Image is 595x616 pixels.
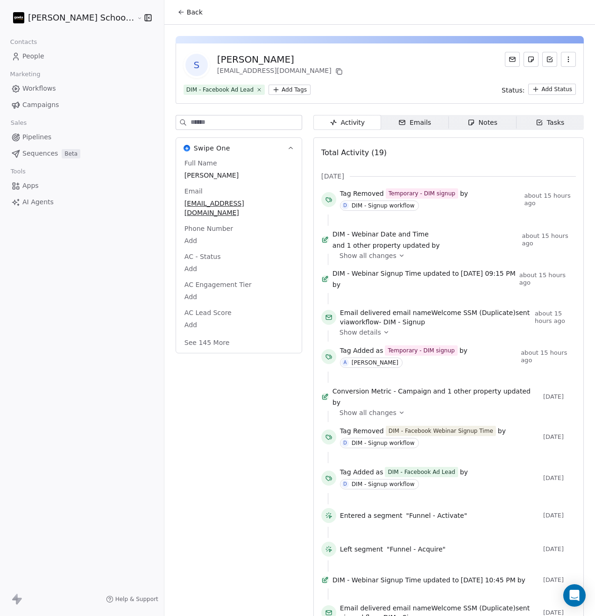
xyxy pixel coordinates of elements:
div: DIM - Facebook Ad Lead [388,468,455,476]
a: Apps [7,178,156,193]
a: SequencesBeta [7,146,156,161]
span: Conversion Metric - Campaign [333,387,432,396]
span: [DATE] 09:15 PM [461,269,516,278]
div: DIM - Facebook Webinar Signup Time [389,427,493,435]
span: about 15 hours ago [521,349,576,364]
span: updated to [423,575,459,585]
div: Swipe OneSwipe One [176,158,302,353]
span: by [460,346,467,355]
span: about 15 hours ago [522,232,576,247]
div: D [343,439,347,447]
span: by [333,398,340,407]
span: DIM - Webinar Signup Time [333,575,421,585]
span: about 15 hours ago [519,272,576,287]
button: Add Status [528,84,576,95]
span: [EMAIL_ADDRESS][DOMAIN_NAME] [184,199,293,217]
div: Emails [398,118,431,128]
button: See 145 More [179,334,235,351]
span: Back [187,7,203,17]
span: [DATE] [543,576,576,584]
span: Tools [7,165,29,179]
span: Show all changes [340,408,397,417]
span: Add [184,320,293,329]
span: Phone Number [183,224,235,233]
span: Email delivered [340,604,390,612]
span: by [517,575,525,585]
a: Help & Support [106,595,158,603]
span: [DATE] [543,512,576,519]
div: DIM - Signup workflow [352,440,415,446]
div: D [343,202,347,209]
span: DIM - Webinar Date and Time [333,229,429,239]
span: Apps [22,181,39,191]
span: Swipe One [194,143,230,153]
span: about 15 hours ago [524,192,576,207]
span: [DATE] [321,172,344,181]
span: Add [184,236,293,245]
span: about 15 hours ago [535,310,576,325]
span: People [22,51,44,61]
span: AC Engagement Tier [183,280,254,289]
span: Tag Removed [340,189,384,198]
span: [PERSON_NAME] School of Finance LLP [28,12,135,24]
span: Add [184,264,293,273]
span: Tag Removed [340,426,384,436]
div: Notes [467,118,497,128]
span: Contacts [6,35,41,49]
span: DIM - Webinar Signup Time [333,269,421,278]
div: A [343,359,347,366]
span: Total Activity (19) [321,148,387,157]
img: Zeeshan%20Neck%20Print%20Dark.png [13,12,24,23]
span: by [333,280,340,289]
span: [DATE] 10:45 PM [461,575,516,585]
span: "Funnel - Activate" [406,511,467,520]
span: S [185,54,208,76]
div: [PERSON_NAME] [352,359,398,366]
span: Email [183,186,205,196]
a: People [7,49,156,64]
span: Email delivered [340,309,390,316]
button: Back [172,4,208,21]
span: and 1 other property updated [433,387,531,396]
div: DIM - Signup workflow [352,481,415,487]
span: updated to [423,269,459,278]
span: [PERSON_NAME] [184,171,293,180]
button: Swipe OneSwipe One [176,138,302,158]
a: Show all changes [340,251,569,260]
span: [DATE] [543,393,576,401]
a: Show details [340,328,569,337]
span: DIM - Signup [383,318,425,326]
div: DIM - Facebook Ad Lead [186,86,254,94]
span: Sequences [22,149,58,158]
span: Beta [62,149,80,158]
span: Marketing [6,67,44,81]
a: Show all changes [340,408,569,417]
span: by [460,189,468,198]
div: Temporary - DIM signup [388,346,454,355]
span: Show details [340,328,381,337]
span: Full Name [183,158,219,168]
span: Welcome SSM (Duplicate) [431,309,515,316]
div: Temporary - DIM signup [389,189,455,198]
span: by [432,241,439,250]
span: and 1 other property updated [333,241,430,250]
img: Swipe One [184,145,190,151]
span: Entered a segment [340,511,403,520]
a: AI Agents [7,194,156,210]
div: D [343,480,347,488]
a: Workflows [7,81,156,96]
span: Status: [502,86,524,95]
span: [DATE] [543,545,576,553]
span: by [460,467,468,477]
span: Add [184,292,293,301]
span: Welcome SSM (Duplicate) [431,604,515,612]
button: Add Tags [269,85,311,95]
div: [PERSON_NAME] [217,53,345,66]
div: Open Intercom Messenger [563,584,586,607]
div: DIM - Signup workflow [352,202,415,209]
span: Help & Support [115,595,158,603]
div: Tasks [536,118,565,128]
span: AI Agents [22,197,54,207]
span: "Funnel - Acquire" [387,544,446,554]
span: [DATE] [543,474,576,482]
